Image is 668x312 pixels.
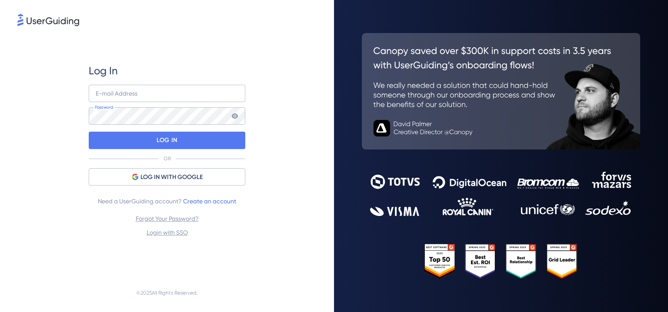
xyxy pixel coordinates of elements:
img: 25303e33045975176eb484905ab012ff.svg [424,244,578,279]
a: Login with SSO [147,229,188,236]
span: LOG IN WITH GOOGLE [140,172,203,183]
span: © 2025 All Rights Reserved. [136,288,198,298]
span: Need a UserGuiding account? [98,196,236,206]
input: example@company.com [89,85,245,102]
span: Log In [89,64,118,78]
img: 8faab4ba6bc7696a72372aa768b0286c.svg [17,14,79,26]
a: Forgot Your Password? [136,215,199,222]
img: 9302ce2ac39453076f5bc0f2f2ca889b.svg [370,172,632,216]
a: Create an account [183,198,236,205]
img: 26c0aa7c25a843aed4baddd2b5e0fa68.svg [362,33,640,149]
p: OR [164,155,171,162]
p: LOG IN [157,133,177,147]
